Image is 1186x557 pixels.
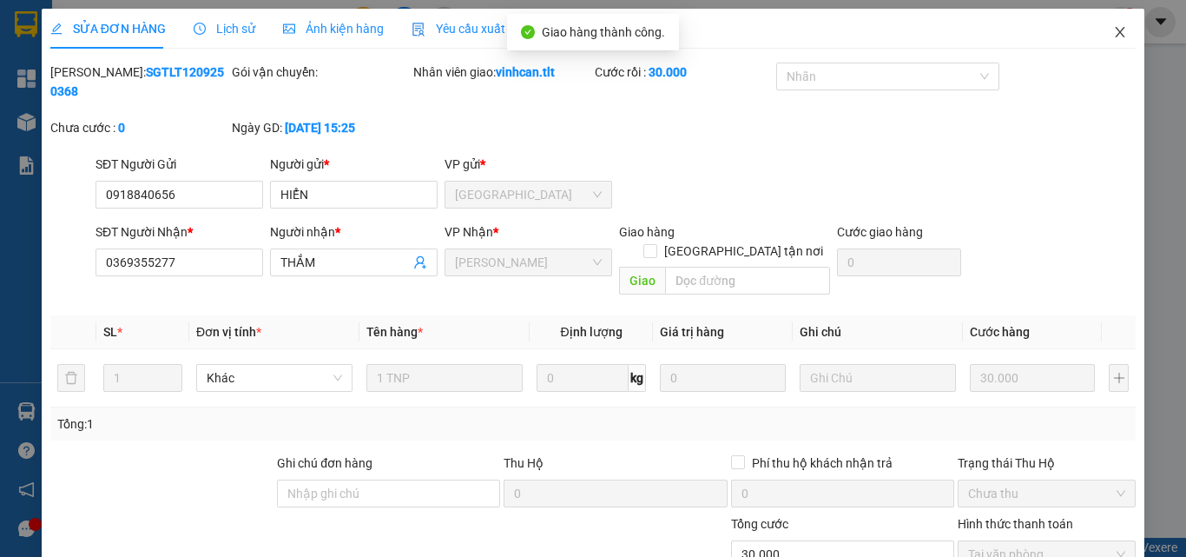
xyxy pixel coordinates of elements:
[958,454,1136,473] div: Trạng thái Thu Hộ
[970,364,1095,392] input: 0
[270,155,438,174] div: Người gửi
[277,480,500,507] input: Ghi chú đơn hàng
[50,63,228,101] div: [PERSON_NAME]:
[270,222,438,242] div: Người nhận
[413,63,591,82] div: Nhân viên giao:
[118,121,125,135] b: 0
[196,325,261,339] span: Đơn vị tính
[96,222,263,242] div: SĐT Người Nhận
[1096,9,1144,57] button: Close
[207,365,342,391] span: Khác
[285,121,355,135] b: [DATE] 15:25
[455,182,602,208] span: Sài Gòn
[57,364,85,392] button: delete
[194,23,206,35] span: clock-circle
[103,325,117,339] span: SL
[649,65,687,79] b: 30.000
[560,325,622,339] span: Định lượng
[731,517,788,531] span: Tổng cước
[194,22,255,36] span: Lịch sử
[504,456,544,470] span: Thu Hộ
[745,454,899,473] span: Phí thu hộ khách nhận trả
[277,456,372,470] label: Ghi chú đơn hàng
[665,267,830,295] input: Dọc đường
[445,225,493,239] span: VP Nhận
[657,242,830,261] span: [GEOGRAPHIC_DATA] tận nơi
[968,481,1125,507] span: Chưa thu
[232,118,410,137] div: Ngày GD:
[413,255,427,269] span: user-add
[800,364,956,392] input: Ghi Chú
[958,517,1073,531] label: Hình thức thanh toán
[660,364,785,392] input: 0
[50,22,166,36] span: SỬA ĐƠN HÀNG
[412,23,425,36] img: icon
[366,364,523,392] input: VD: Bàn, Ghế
[283,22,384,36] span: Ảnh kiện hàng
[366,325,423,339] span: Tên hàng
[57,414,459,434] div: Tổng: 1
[96,155,263,174] div: SĐT Người Gửi
[970,325,1030,339] span: Cước hàng
[660,325,724,339] span: Giá trị hàng
[1113,25,1127,39] span: close
[455,249,602,275] span: Cao Tốc
[50,23,63,35] span: edit
[837,249,961,276] input: Cước giao hàng
[232,63,410,82] div: Gói vận chuyển:
[793,315,963,349] th: Ghi chú
[619,225,675,239] span: Giao hàng
[595,63,773,82] div: Cước rồi :
[837,225,923,239] label: Cước giao hàng
[283,23,295,35] span: picture
[629,364,646,392] span: kg
[521,25,535,39] span: check-circle
[50,118,228,137] div: Chưa cước :
[445,155,612,174] div: VP gửi
[412,22,595,36] span: Yêu cầu xuất hóa đơn điện tử
[1109,364,1129,392] button: plus
[619,267,665,295] span: Giao
[496,65,555,79] b: vinhcan.tlt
